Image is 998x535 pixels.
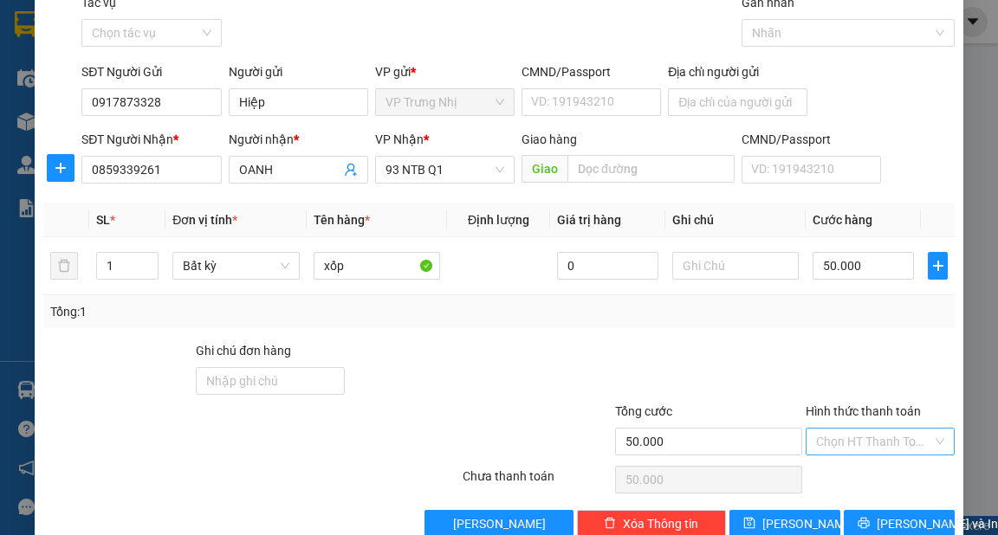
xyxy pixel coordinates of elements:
span: save [743,517,755,531]
span: Định lượng [468,213,529,227]
input: 0 [557,252,658,280]
input: Ghi Chú [672,252,800,280]
span: Giá trị hàng [557,213,621,227]
span: printer [858,517,870,531]
span: Cước hàng [813,213,872,227]
span: Giao hàng [522,132,577,146]
span: user-add [344,163,358,177]
input: Ghi chú đơn hàng [196,367,345,395]
span: delete [604,517,616,531]
span: plus [48,161,74,175]
span: Xóa Thông tin [623,514,698,533]
span: Tổng cước [615,404,672,418]
span: SL [96,213,110,227]
th: Ghi chú [665,203,807,237]
span: Tên hàng [314,213,370,227]
div: CMND/Passport [522,62,661,81]
label: Hình thức thanh toán [806,404,921,418]
div: SĐT Người Gửi [81,62,221,81]
label: Ghi chú đơn hàng [196,344,291,358]
span: Bất kỳ [183,253,289,279]
span: VP Nhận [375,132,424,146]
div: VP gửi [375,62,515,81]
button: plus [47,154,75,182]
button: delete [50,252,78,280]
span: 93 NTB Q1 [386,157,504,183]
input: Dọc đường [567,155,735,183]
input: Địa chỉ của người gửi [668,88,807,116]
button: plus [928,252,947,280]
span: VP Trưng Nhị [386,89,504,115]
span: plus [929,259,946,273]
div: Địa chỉ người gửi [668,62,807,81]
div: Chưa thanh toán [461,467,613,497]
div: Người nhận [229,130,368,149]
span: [PERSON_NAME] và In [877,514,998,533]
div: Người gửi [229,62,368,81]
span: Giao [522,155,567,183]
span: [PERSON_NAME] [762,514,855,533]
div: SĐT Người Nhận [81,130,221,149]
span: Đơn vị tính [172,213,237,227]
div: Tổng: 1 [50,302,386,321]
span: [PERSON_NAME] [453,514,546,533]
input: VD: Bàn, Ghế [314,252,441,280]
div: CMND/Passport [742,130,881,149]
